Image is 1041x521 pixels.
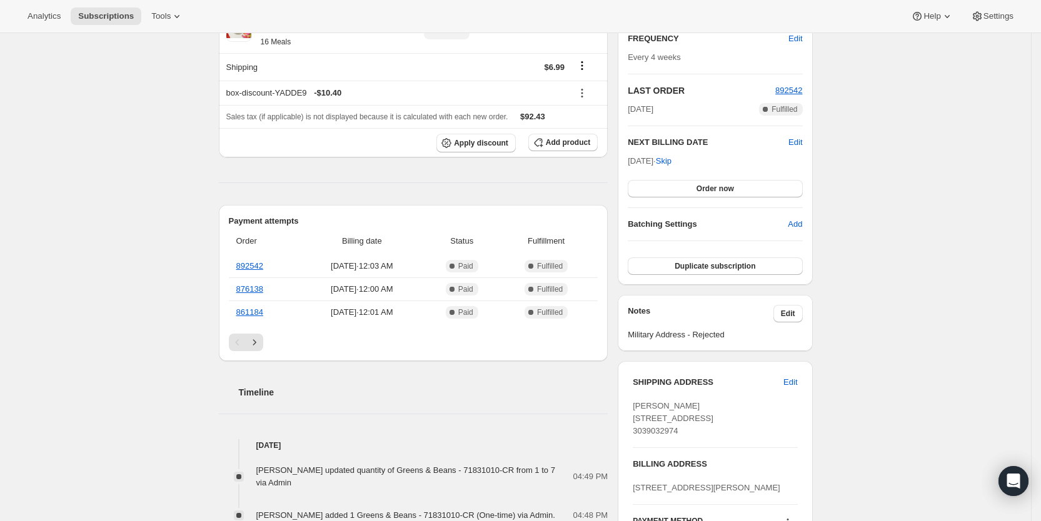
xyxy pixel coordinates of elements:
button: Duplicate subscription [628,257,802,275]
span: Subscriptions [78,11,134,21]
button: Add [780,214,810,234]
span: [DATE] · 12:00 AM [302,283,421,295]
span: Billing date [302,235,421,247]
button: Tools [144,7,191,25]
div: Open Intercom Messenger [998,466,1028,496]
span: Paid [458,261,473,271]
h3: Notes [628,305,773,322]
span: Edit [783,376,797,389]
span: Fulfilled [537,284,563,294]
h3: SHIPPING ADDRESS [633,376,783,389]
a: 892542 [775,86,802,95]
span: Duplicate subscription [675,261,755,271]
button: Edit [776,372,805,392]
span: Settings [983,11,1013,21]
span: Help [923,11,940,21]
button: 892542 [775,84,802,97]
span: Edit [781,309,795,319]
span: [DATE] · 12:03 AM [302,260,421,272]
span: [PERSON_NAME] [STREET_ADDRESS] 3039032974 [633,401,713,435]
a: 892542 [236,261,263,270]
span: Military Address - Rejected [628,329,802,341]
button: Settings [963,7,1021,25]
button: Edit [788,136,802,149]
span: Add [788,218,802,231]
span: 04:49 PM [573,470,608,483]
h2: FREQUENCY [628,32,788,45]
button: Skip [648,151,679,171]
h2: NEXT BILLING DATE [628,136,788,149]
button: Analytics [20,7,68,25]
button: Subscriptions [71,7,141,25]
span: Order now [697,184,734,194]
span: Paid [458,284,473,294]
span: Paid [458,307,473,317]
span: [DATE] · 12:01 AM [302,306,421,319]
th: Shipping [219,53,407,81]
span: Apply discount [454,138,508,148]
span: Add product [546,137,590,147]
button: Next [246,334,263,351]
button: Apply discount [436,134,516,152]
button: Edit [773,305,803,322]
a: 876138 [236,284,263,294]
span: Fulfilled [537,307,563,317]
span: Fulfilled [537,261,563,271]
h6: Batching Settings [628,218,788,231]
button: Order now [628,180,802,197]
button: Shipping actions [572,59,592,72]
nav: Pagination [229,334,598,351]
span: Status [429,235,495,247]
th: Order [229,227,299,255]
span: [DATE] · [628,156,671,166]
span: Every 4 weeks [628,52,681,62]
span: - $10.40 [314,87,341,99]
button: Edit [781,29,810,49]
span: [DATE] [628,103,653,116]
span: [PERSON_NAME] updated quantity of Greens & Beans - 71831010-CR from 1 to 7 via Admin [256,465,555,487]
span: Fulfilled [772,104,797,114]
span: Edit [788,32,802,45]
span: Skip [656,155,671,167]
button: Help [903,7,960,25]
span: Analytics [28,11,61,21]
span: [PERSON_NAME] added 1 Greens & Beans - 71831010-CR (One-time) via Admin. [256,510,555,520]
small: 16 Meals [261,37,291,46]
div: box-discount-YADDE9 [226,87,565,99]
h4: [DATE] [219,439,608,452]
span: Tools [151,11,171,21]
button: Add product [528,134,598,151]
span: $6.99 [544,62,565,72]
h3: BILLING ADDRESS [633,458,797,470]
span: [STREET_ADDRESS][PERSON_NAME] [633,483,780,492]
h2: Payment attempts [229,215,598,227]
span: Fulfillment [502,235,590,247]
h2: Timeline [239,386,608,399]
span: Sales tax (if applicable) is not displayed because it is calculated with each new order. [226,112,508,121]
h2: LAST ORDER [628,84,775,97]
span: $92.43 [520,112,545,121]
a: 861184 [236,307,263,317]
